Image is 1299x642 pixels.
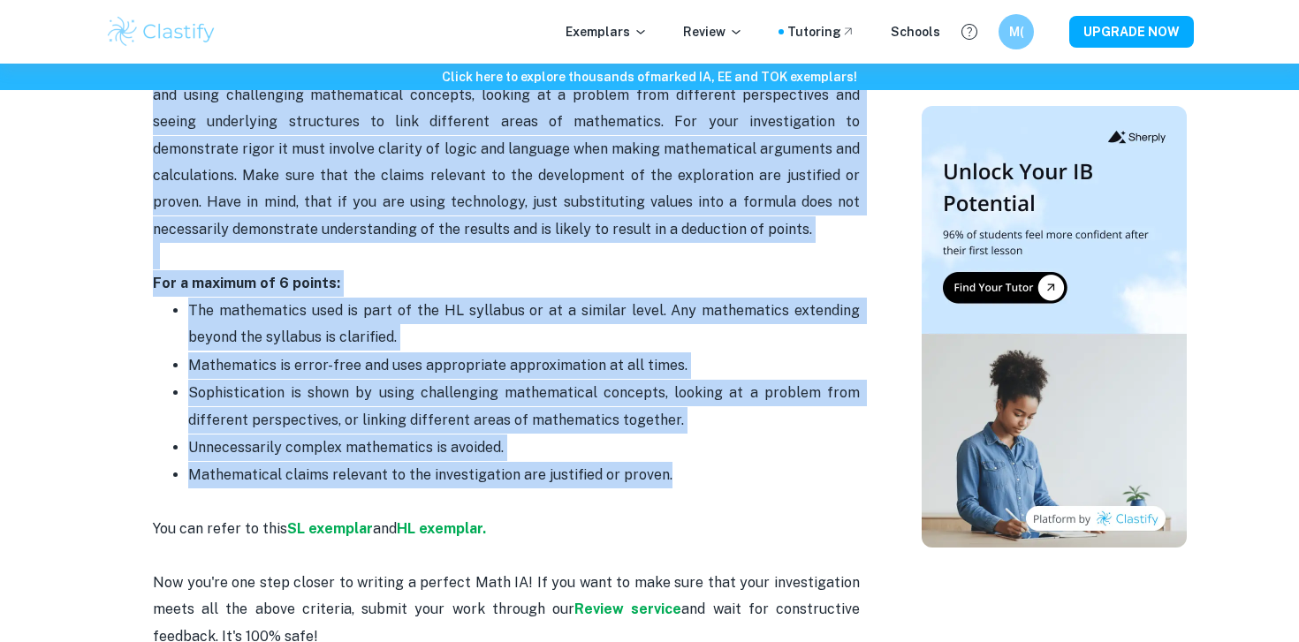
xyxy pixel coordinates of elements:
[566,22,648,42] p: Exemplars
[683,22,743,42] p: Review
[397,520,486,537] a: HL exemplar.
[891,22,940,42] a: Schools
[1007,22,1027,42] h6: M(
[188,466,672,483] span: Mathematical claims relevant to the investigation are justified or proven.
[1069,16,1194,48] button: UPGRADE NOW
[188,357,687,374] span: Mathematics is error-free and uses appropriate approximation at all times.
[4,67,1295,87] h6: Click here to explore thousands of marked IA, EE and TOK exemplars !
[188,439,504,456] span: Unnecessarily complex mathematics is avoided.
[954,17,984,47] button: Help and Feedback
[999,14,1034,49] button: M(
[574,600,681,617] a: Review service
[922,106,1187,548] img: Thumbnail
[188,384,863,427] span: Sophistication is shown by using challenging mathematical concepts, looking at a problem from dif...
[188,302,863,345] span: The mathematics used is part of the HL syllabus or at a similar level. Any mathematics extending ...
[787,22,855,42] a: Tutoring
[373,520,397,537] span: and
[105,14,217,49] img: Clastify logo
[153,520,287,537] span: You can refer to this
[153,33,863,238] span: The mathematics explored should be part of the HL syllabus or at its level. Precise mathematics m...
[153,275,340,291] strong: For a maximum of 6 points:
[287,520,373,537] a: SL exemplar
